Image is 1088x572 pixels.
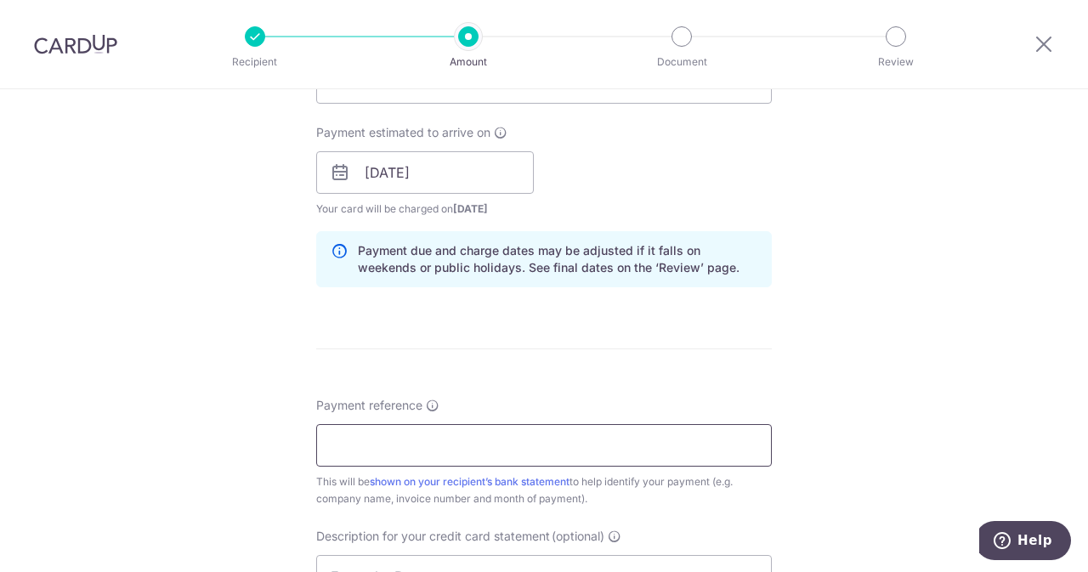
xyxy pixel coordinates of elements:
[619,54,745,71] p: Document
[453,202,488,215] span: [DATE]
[358,242,757,276] p: Payment due and charge dates may be adjusted if it falls on weekends or public holidays. See fina...
[405,54,531,71] p: Amount
[316,397,422,414] span: Payment reference
[979,521,1071,564] iframe: Opens a widget where you can find more information
[833,54,959,71] p: Review
[316,151,534,194] input: DD / MM / YYYY
[316,528,550,545] span: Description for your credit card statement
[552,528,604,545] span: (optional)
[370,475,569,488] a: shown on your recipient’s bank statement
[316,473,772,507] div: This will be to help identify your payment (e.g. company name, invoice number and month of payment).
[34,34,117,54] img: CardUp
[316,201,534,218] span: Your card will be charged on
[192,54,318,71] p: Recipient
[316,124,490,141] span: Payment estimated to arrive on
